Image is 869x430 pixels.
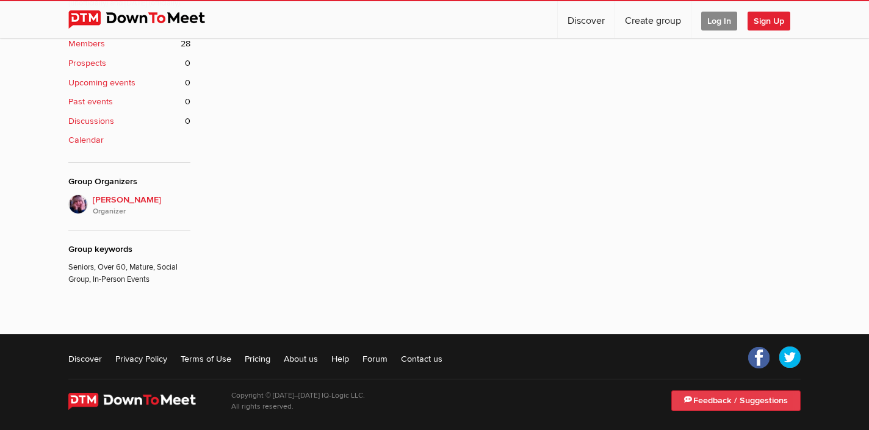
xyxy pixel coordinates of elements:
[185,95,190,109] span: 0
[68,37,190,51] a: Members 28
[68,95,190,109] a: Past events 0
[68,393,213,410] img: DownToMeet
[68,37,105,51] b: Members
[401,353,442,365] a: Contact us
[185,115,190,128] span: 0
[284,353,318,365] a: About us
[68,76,135,90] b: Upcoming events
[68,195,190,218] a: [PERSON_NAME]Organizer
[558,1,615,38] a: Discover
[68,195,88,214] img: Vicki
[691,1,747,38] a: Log In
[294,404,302,410] span: 21st
[362,353,388,365] a: Forum
[93,206,190,217] i: Organizer
[701,12,737,30] span: Log In
[68,76,190,90] a: Upcoming events 0
[185,76,190,90] span: 0
[185,57,190,70] span: 0
[181,353,231,365] a: Terms of Use
[68,115,190,128] a: Discussions 0
[779,346,801,368] a: Twitter
[68,175,190,188] div: Group Organizers
[68,353,102,365] a: Discover
[231,390,365,412] p: Copyright © [DATE]–[DATE] IQ-Logic LLC. All rights reserved.
[68,134,104,147] b: Calendar
[68,134,190,147] a: Calendar
[615,1,691,38] a: Create group
[331,353,349,365] a: Help
[68,57,190,70] a: Prospects 0
[245,353,270,365] a: Pricing
[68,115,114,128] b: Discussions
[68,243,190,256] div: Group keywords
[115,353,167,365] a: Privacy Policy
[68,57,106,70] b: Prospects
[68,10,224,29] img: DownToMeet
[68,256,190,285] p: Seniors, Over 60, Mature, Social Group, In-Person Events
[748,1,800,38] a: Sign Up
[181,37,190,51] span: 28
[93,193,190,218] span: [PERSON_NAME]
[671,390,801,411] a: Feedback / Suggestions
[68,95,113,109] b: Past events
[748,12,790,30] span: Sign Up
[748,346,770,368] a: Facebook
